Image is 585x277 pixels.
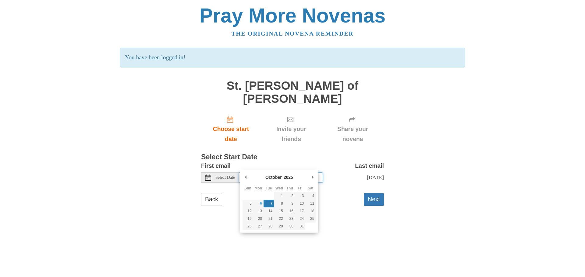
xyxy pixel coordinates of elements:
[243,215,253,223] button: 19
[285,215,295,223] button: 23
[285,192,295,200] button: 2
[274,215,284,223] button: 22
[266,186,272,190] abbr: Tuesday
[232,30,354,37] a: The original novena reminder
[253,223,264,230] button: 27
[295,200,305,207] button: 10
[264,207,274,215] button: 14
[243,200,253,207] button: 5
[201,79,384,105] h1: St. [PERSON_NAME] of [PERSON_NAME]
[321,111,384,147] div: Click "Next" to confirm your start date first.
[253,200,264,207] button: 6
[255,186,262,190] abbr: Monday
[215,175,235,180] span: Select Date
[264,173,283,182] div: October
[274,200,284,207] button: 8
[295,223,305,230] button: 31
[285,200,295,207] button: 9
[305,215,316,223] button: 25
[243,207,253,215] button: 12
[274,223,284,230] button: 29
[367,174,384,180] span: [DATE]
[364,193,384,206] button: Next
[285,207,295,215] button: 16
[305,200,316,207] button: 11
[120,48,465,68] p: You have been logged in!
[295,207,305,215] button: 17
[328,124,378,144] span: Share your novena
[285,223,295,230] button: 30
[267,124,315,144] span: Invite your friends
[275,186,283,190] abbr: Wednesday
[308,186,314,190] abbr: Saturday
[264,223,274,230] button: 28
[264,215,274,223] button: 21
[253,207,264,215] button: 13
[274,207,284,215] button: 15
[200,4,386,27] a: Pray More Novenas
[244,186,251,190] abbr: Sunday
[355,161,384,171] label: Last email
[274,192,284,200] button: 1
[295,192,305,200] button: 3
[243,223,253,230] button: 26
[261,111,321,147] div: Click "Next" to confirm your start date first.
[310,173,316,182] button: Next Month
[283,173,294,182] div: 2025
[305,207,316,215] button: 18
[207,124,255,144] span: Choose start date
[243,173,249,182] button: Previous Month
[239,172,323,183] input: Use the arrow keys to pick a date
[264,200,274,207] button: 7
[201,193,222,206] a: Back
[253,215,264,223] button: 20
[286,186,293,190] abbr: Thursday
[201,153,384,161] h3: Select Start Date
[305,192,316,200] button: 4
[295,215,305,223] button: 24
[201,111,261,147] a: Choose start date
[298,186,302,190] abbr: Friday
[201,161,231,171] label: First email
